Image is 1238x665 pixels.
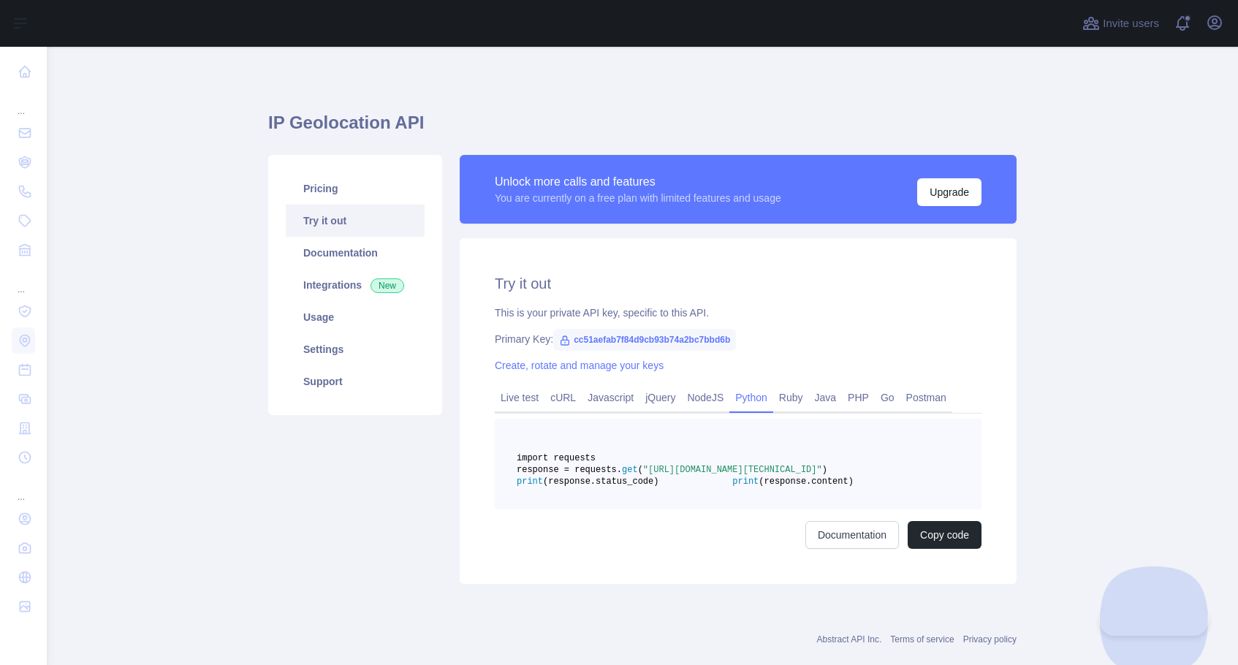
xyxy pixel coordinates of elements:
a: Create, rotate and manage your keys [495,360,664,371]
a: Settings [286,333,425,365]
button: Copy code [908,521,981,549]
a: Postman [900,386,952,409]
a: Terms of service [890,634,954,645]
iframe: Toggle Customer Support [1099,605,1209,636]
a: Privacy policy [963,634,1017,645]
a: Documentation [805,521,899,549]
a: Integrations New [286,269,425,301]
div: ... [12,88,35,117]
div: Unlock more calls and features [495,173,781,191]
span: print [517,476,543,487]
a: cURL [544,386,582,409]
span: import requests [517,453,596,463]
span: response = requests. [517,465,622,475]
a: jQuery [639,386,681,409]
a: Go [875,386,900,409]
span: ( [638,465,643,475]
a: Pricing [286,172,425,205]
a: Java [809,386,843,409]
span: ) [822,465,827,475]
h1: IP Geolocation API [268,111,1017,146]
a: NodeJS [681,386,729,409]
button: Upgrade [917,178,981,206]
a: Abstract API Inc. [817,634,882,645]
a: Support [286,365,425,398]
a: Python [729,386,773,409]
div: ... [12,474,35,503]
a: PHP [842,386,875,409]
a: Ruby [773,386,809,409]
span: New [371,278,404,293]
a: Live test [495,386,544,409]
span: cc51aefab7f84d9cb93b74a2bc7bbd6b [553,329,736,351]
a: Try it out [286,205,425,237]
a: Documentation [286,237,425,269]
span: (response.content) [759,476,854,487]
span: get [622,465,638,475]
a: Usage [286,301,425,333]
div: Primary Key: [495,332,981,346]
span: (response.status_code) [543,476,658,487]
span: "[URL][DOMAIN_NAME][TECHNICAL_ID]" [643,465,822,475]
span: Invite users [1103,15,1159,32]
button: Invite users [1079,12,1162,35]
h2: Try it out [495,273,981,294]
a: Javascript [582,386,639,409]
div: This is your private API key, specific to this API. [495,305,981,320]
div: You are currently on a free plan with limited features and usage [495,191,781,205]
span: print [732,476,759,487]
div: ... [12,266,35,295]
